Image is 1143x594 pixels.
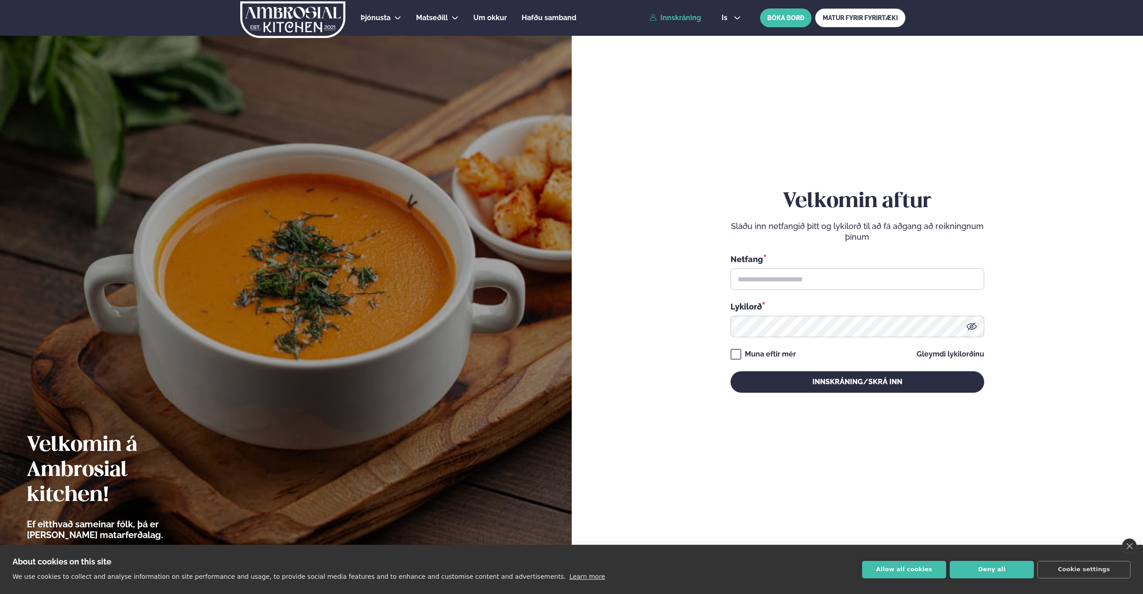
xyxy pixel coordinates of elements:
p: Ef eitthvað sameinar fólk, þá er [PERSON_NAME] matarferðalag. [27,519,212,540]
button: Innskráning/Skrá inn [731,371,984,393]
a: Innskráning [650,14,701,22]
h2: Velkomin aftur [731,189,984,214]
img: logo [239,1,346,38]
button: Deny all [950,561,1034,578]
a: Hafðu samband [522,13,576,23]
button: is [714,14,748,21]
a: Þjónusta [361,13,391,23]
strong: About cookies on this site [13,557,111,566]
button: BÓKA BORÐ [760,8,812,27]
span: Um okkur [473,13,507,22]
a: close [1122,539,1137,554]
span: Matseðill [416,13,448,22]
span: Hafðu samband [522,13,576,22]
span: is [722,14,730,21]
a: Gleymdi lykilorðinu [917,351,984,358]
button: Cookie settings [1037,561,1130,578]
button: Allow all cookies [862,561,946,578]
div: Lykilorð [731,301,984,312]
a: MATUR FYRIR FYRIRTÆKI [815,8,905,27]
p: We use cookies to collect and analyse information on site performance and usage, to provide socia... [13,573,566,580]
h2: Velkomin á Ambrosial kitchen! [27,433,212,508]
a: Learn more [569,573,605,580]
a: Um okkur [473,13,507,23]
span: Þjónusta [361,13,391,22]
div: Netfang [731,253,984,265]
a: Matseðill [416,13,448,23]
p: Sláðu inn netfangið þitt og lykilorð til að fá aðgang að reikningnum þínum [731,221,984,242]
